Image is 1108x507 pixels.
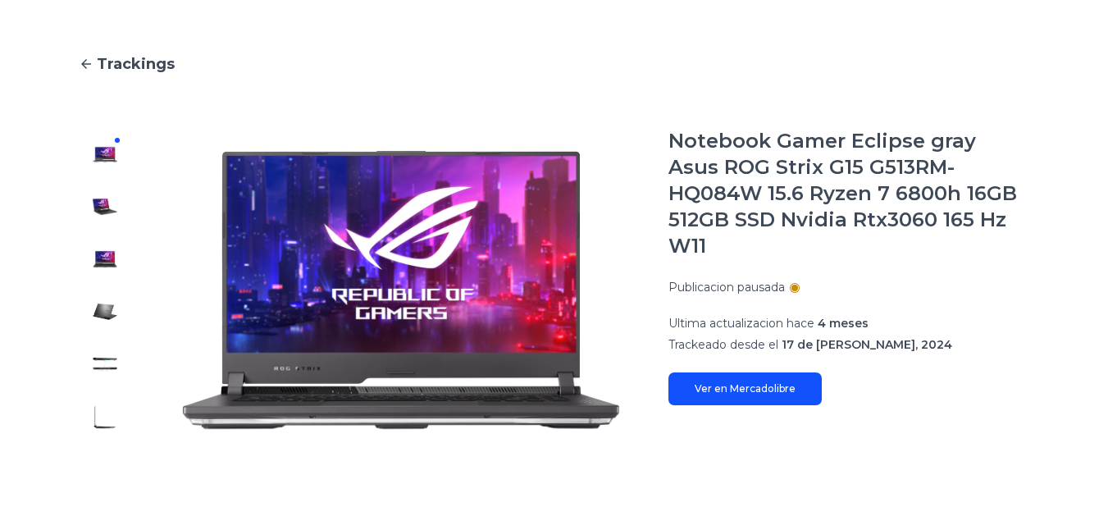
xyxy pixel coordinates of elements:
img: Notebook Gamer Eclipse gray Asus ROG Strix G15 G513RM-HQ084W 15.6 Ryzen 7 6800h 16GB 512GB SSD Nv... [92,141,118,167]
span: 17 de [PERSON_NAME], 2024 [782,337,952,352]
img: Notebook Gamer Eclipse gray Asus ROG Strix G15 G513RM-HQ084W 15.6 Ryzen 7 6800h 16GB 512GB SSD Nv... [92,404,118,430]
img: Notebook Gamer Eclipse gray Asus ROG Strix G15 G513RM-HQ084W 15.6 Ryzen 7 6800h 16GB 512GB SSD Nv... [164,128,636,443]
span: 4 meses [818,316,869,331]
img: Notebook Gamer Eclipse gray Asus ROG Strix G15 G513RM-HQ084W 15.6 Ryzen 7 6800h 16GB 512GB SSD Nv... [92,351,118,377]
img: Notebook Gamer Eclipse gray Asus ROG Strix G15 G513RM-HQ084W 15.6 Ryzen 7 6800h 16GB 512GB SSD Nv... [92,194,118,220]
h1: Notebook Gamer Eclipse gray Asus ROG Strix G15 G513RM-HQ084W 15.6 Ryzen 7 6800h 16GB 512GB SSD Nv... [668,128,1029,259]
p: Publicacion pausada [668,279,785,295]
img: Notebook Gamer Eclipse gray Asus ROG Strix G15 G513RM-HQ084W 15.6 Ryzen 7 6800h 16GB 512GB SSD Nv... [92,246,118,272]
span: Trackings [97,53,175,75]
img: Notebook Gamer Eclipse gray Asus ROG Strix G15 G513RM-HQ084W 15.6 Ryzen 7 6800h 16GB 512GB SSD Nv... [92,299,118,325]
a: Ver en Mercadolibre [668,372,822,405]
a: Trackings [79,53,1029,75]
span: Trackeado desde el [668,337,778,352]
span: Ultima actualizacion hace [668,316,814,331]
